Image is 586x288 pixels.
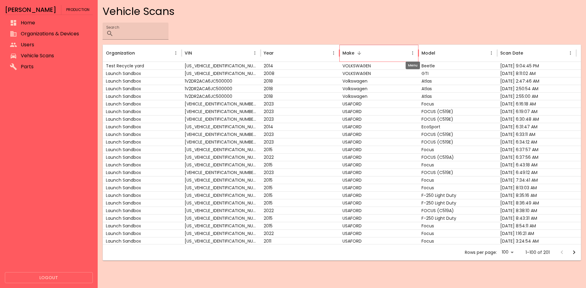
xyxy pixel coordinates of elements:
div: Launch Sandbox [103,138,182,146]
div: USAFORD [339,237,418,245]
div: 3VW4T7ATXEM607485 [182,62,261,69]
div: Focus [418,237,497,245]
div: LVSHCFDB3FE230803 [182,146,261,153]
div: LVSHCFDB3FE230803 [182,161,261,169]
div: Focus [418,222,497,229]
div: 1V2DR2ACA6JC500000 [182,92,261,100]
button: Year column menu [329,49,338,57]
button: Sort [436,49,444,57]
div: USAFORD [339,229,418,237]
div: 9/2/2025, 6:31:47 AM [497,123,576,130]
label: Search [106,25,119,30]
div: Focus [418,161,497,169]
div: Launch Sandbox [103,214,182,222]
div: LVRHFADN7FN626299 [182,214,261,222]
div: Model [421,50,435,56]
div: 9/2/2025, 6:30:48 AM [497,115,576,123]
div: 2015 [261,199,340,207]
div: VIN [185,50,192,56]
div: Launch Sandbox [103,184,182,191]
button: Go to next page [568,246,580,258]
div: 2023 [261,138,340,146]
div: Launch Sandbox [103,176,182,184]
div: USAFORD [339,108,418,115]
div: 2015 [261,176,340,184]
div: Launch Sandbox [103,146,182,153]
div: VOLKSWAGEN [339,69,418,77]
div: LVSHCFAUXNE272745 [182,153,261,161]
div: 2023 [261,115,340,123]
div: USAFORD [339,169,418,176]
div: 2008 [261,69,340,77]
div: Launch Sandbox [103,229,182,237]
div: 9/2/2025, 8:54:11 AM [497,222,576,229]
div: Volkswagen [339,77,418,85]
div: Atlas [418,77,497,85]
div: 2023 [261,100,340,108]
span: Users [21,41,88,48]
div: Launch Sandbox [103,222,182,229]
span: Production [66,5,89,15]
div: Launch Sandbox [103,92,182,100]
div: 9/2/2025, 6:37:56 AM [497,153,576,161]
div: 9/2/2025, 6:34:12 AM [497,138,576,146]
div: Organization [106,50,135,56]
span: Organizations & Devices [21,30,88,37]
div: LVSHCFDB3FE230803 [182,176,261,184]
div: Test Recycle yard [103,62,182,69]
div: 9/2/2025, 8:13:03 AM [497,184,576,191]
div: 2018 [261,77,340,85]
div: FOCUS (C519A) [418,207,497,214]
div: 9/9/2025, 9:04:45 PM [497,62,576,69]
div: WF0NXXGCHNPJ28907 [182,108,261,115]
div: 1V2DR2ACA6JC500000 [182,85,261,92]
div: LVRHFADN7FN626299 [182,199,261,207]
div: Launch Sandbox [103,69,182,77]
div: 2022 [261,229,340,237]
div: USAFORD [339,138,418,146]
div: WF0NXXGCHNPJ28907 [182,115,261,123]
div: Launch Sandbox [103,108,182,115]
button: Sort [193,49,201,57]
div: LVRHFADN7FN626299 [182,191,261,199]
button: Sort [355,49,364,57]
div: Focus [418,146,497,153]
button: Logout [5,272,93,283]
div: 2014 [261,123,340,130]
div: Atlas [418,92,497,100]
div: 9/2/2025, 6:49:12 AM [497,169,576,176]
div: 9/1/2025, 2:47:46 AM [497,77,576,85]
div: WF0NXXGCHNPJ28907 [182,130,261,138]
div: LVSHCFAUXNE272745 [182,229,261,237]
div: WF0NXXGCHNPJ28907 [182,100,261,108]
div: 2023 [261,108,340,115]
div: Make [342,50,354,56]
button: Sort [274,49,283,57]
div: 9/2/2025, 8:43:31 AM [497,214,576,222]
div: WF0NXXGCHNPJ28907 [182,169,261,176]
div: Launch Sandbox [103,207,182,214]
div: USAFORD [339,184,418,191]
div: USAFORD [339,123,418,130]
span: Home [21,19,88,27]
div: 2015 [261,184,340,191]
div: 9/2/2025, 8:38:10 AM [497,207,576,214]
div: USAFORD [339,214,418,222]
div: FOCUS (C519E) [418,169,497,176]
div: 2015 [261,222,340,229]
div: LVSHCAME4BF810787 [182,237,261,245]
div: 1V2DR2ACA6JC500000 [182,77,261,85]
div: USAFORD [339,146,418,153]
div: F-250 Light Duty [418,199,497,207]
div: WVWFV71KX8W058274 [182,69,261,77]
div: 9/2/2025, 7:34:41 AM [497,176,576,184]
div: 9/2/2025, 8:36:49 AM [497,199,576,207]
div: Focus [418,184,497,191]
div: USAFORD [339,176,418,184]
div: 9/16/2025, 3:24:54 AM [497,237,576,245]
div: WF0NXXGCHNPJ28907 [182,138,261,146]
div: 2018 [261,85,340,92]
div: 2015 [261,214,340,222]
div: 2011 [261,237,340,245]
div: USAFORD [339,199,418,207]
